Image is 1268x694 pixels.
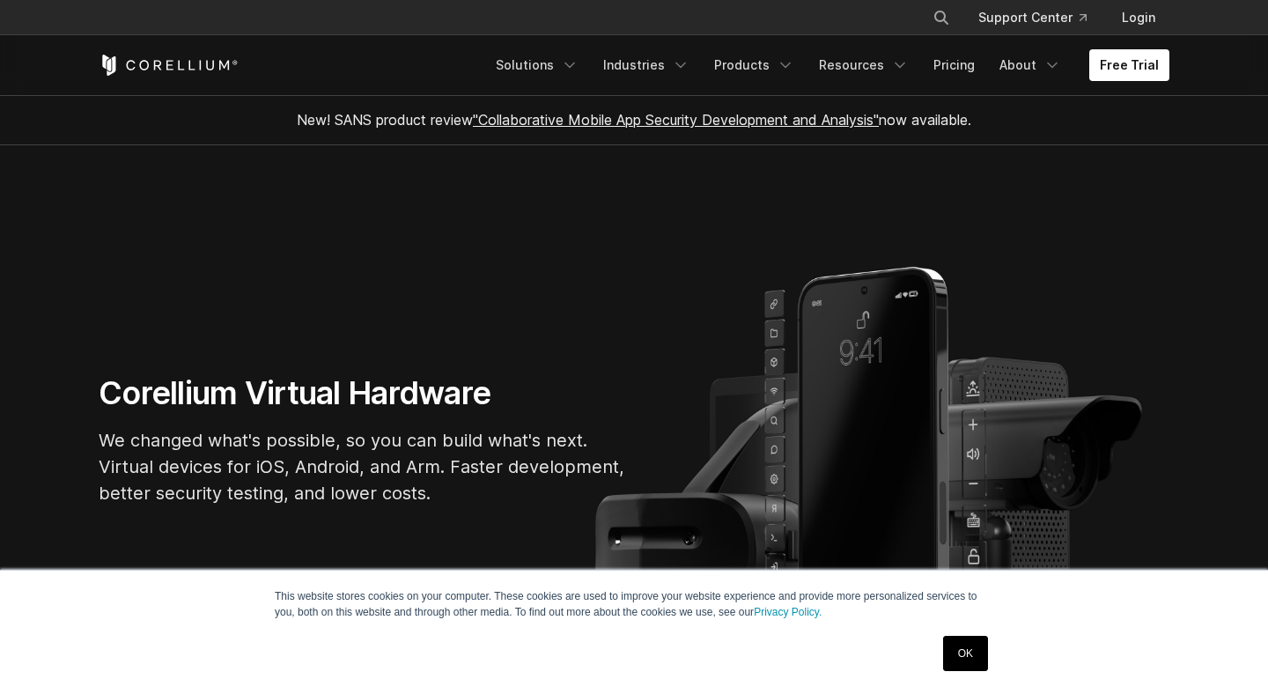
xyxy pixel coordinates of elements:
span: New! SANS product review now available. [297,111,971,129]
a: Solutions [485,49,589,81]
a: Free Trial [1089,49,1169,81]
a: Login [1108,2,1169,33]
h1: Corellium Virtual Hardware [99,373,627,413]
a: OK [943,636,988,671]
a: Industries [593,49,700,81]
p: We changed what's possible, so you can build what's next. Virtual devices for iOS, Android, and A... [99,427,627,506]
a: Privacy Policy. [754,606,822,618]
div: Navigation Menu [485,49,1169,81]
p: This website stores cookies on your computer. These cookies are used to improve your website expe... [275,588,993,620]
a: "Collaborative Mobile App Security Development and Analysis" [473,111,879,129]
a: Corellium Home [99,55,239,76]
button: Search [925,2,957,33]
a: Products [704,49,805,81]
div: Navigation Menu [911,2,1169,33]
a: Pricing [923,49,985,81]
a: Support Center [964,2,1101,33]
a: Resources [808,49,919,81]
a: About [989,49,1072,81]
